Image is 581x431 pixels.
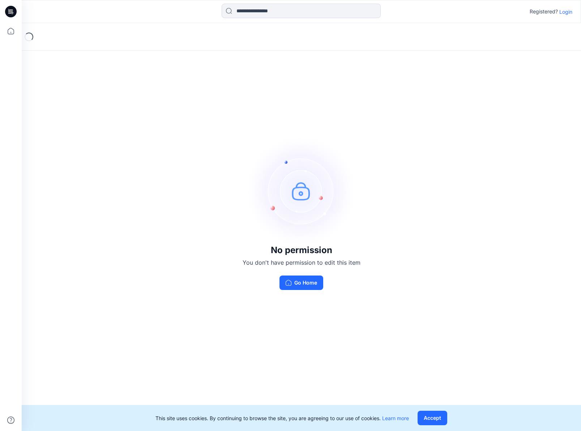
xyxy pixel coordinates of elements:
[155,414,409,422] p: This site uses cookies. By continuing to browse the site, you are agreeing to our use of cookies.
[530,7,558,16] p: Registered?
[243,258,360,267] p: You don't have permission to edit this item
[243,245,360,255] h3: No permission
[382,415,409,421] a: Learn more
[418,411,447,425] button: Accept
[559,8,572,16] p: Login
[247,137,356,245] img: no-perm.svg
[279,276,323,290] button: Go Home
